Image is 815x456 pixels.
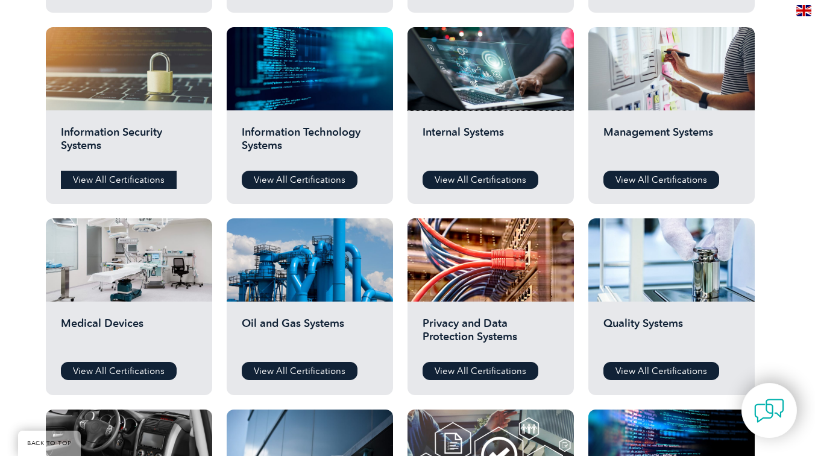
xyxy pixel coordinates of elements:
a: View All Certifications [242,362,357,380]
h2: Quality Systems [603,317,740,353]
h2: Management Systems [603,125,740,162]
a: View All Certifications [603,171,719,189]
img: en [796,5,811,16]
h2: Medical Devices [61,317,197,353]
a: View All Certifications [423,362,538,380]
a: View All Certifications [61,362,177,380]
h2: Information Technology Systems [242,125,378,162]
h2: Privacy and Data Protection Systems [423,317,559,353]
img: contact-chat.png [754,396,784,426]
a: BACK TO TOP [18,431,81,456]
a: View All Certifications [61,171,177,189]
h2: Internal Systems [423,125,559,162]
h2: Information Security Systems [61,125,197,162]
a: View All Certifications [423,171,538,189]
a: View All Certifications [603,362,719,380]
h2: Oil and Gas Systems [242,317,378,353]
a: View All Certifications [242,171,357,189]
